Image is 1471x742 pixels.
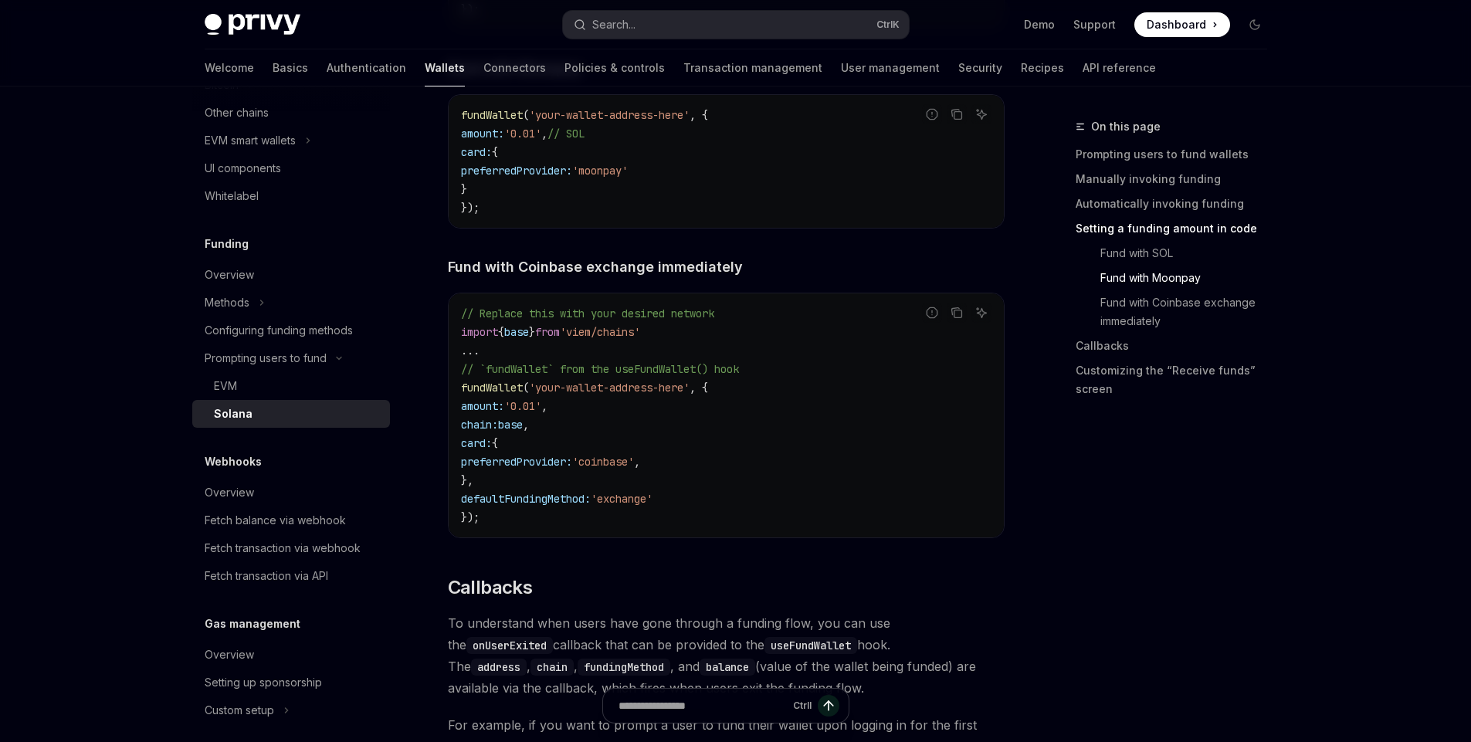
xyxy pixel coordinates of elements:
[1076,358,1279,401] a: Customizing the “Receive funds” screen
[764,637,857,654] code: useFundWallet
[1076,266,1279,290] a: Fund with Moonpay
[461,381,523,395] span: fundWallet
[461,325,498,339] span: import
[461,418,498,432] span: chain:
[563,11,909,39] button: Open search
[683,49,822,86] a: Transaction management
[572,164,628,178] span: 'moonpay'
[192,669,390,696] a: Setting up sponsorship
[591,492,652,506] span: 'exchange'
[205,511,346,530] div: Fetch balance via webhook
[205,293,249,312] div: Methods
[192,154,390,182] a: UI components
[1076,142,1279,167] a: Prompting users to fund wallets
[205,645,254,664] div: Overview
[700,659,755,676] code: balance
[448,256,743,277] span: Fund with Coinbase exchange immediately
[461,182,467,196] span: }
[1083,49,1156,86] a: API reference
[922,303,942,323] button: Report incorrect code
[971,104,991,124] button: Ask AI
[327,49,406,86] a: Authentication
[922,104,942,124] button: Report incorrect code
[1021,49,1064,86] a: Recipes
[818,695,839,717] button: Send message
[461,201,480,215] span: });
[192,696,390,724] button: Toggle Custom setup section
[498,325,504,339] span: {
[1076,216,1279,241] a: Setting a funding amount in code
[876,19,900,31] span: Ctrl K
[461,362,739,376] span: // `fundWallet` from the useFundWallet() hook
[192,317,390,344] a: Configuring funding methods
[205,615,300,633] h5: Gas management
[461,164,572,178] span: preferredProvider:
[535,325,560,339] span: from
[504,127,541,141] span: '0.01'
[461,344,480,357] span: ...
[205,131,296,150] div: EVM smart wallets
[547,127,585,141] span: // SOL
[619,689,787,723] input: Ask a question...
[205,567,328,585] div: Fetch transaction via API
[523,108,529,122] span: (
[205,452,262,471] h5: Webhooks
[947,303,967,323] button: Copy the contents from the code block
[205,701,274,720] div: Custom setup
[461,399,504,413] span: amount:
[205,266,254,284] div: Overview
[958,49,1002,86] a: Security
[1073,17,1116,32] a: Support
[205,103,269,122] div: Other chains
[192,479,390,507] a: Overview
[1091,117,1161,136] span: On this page
[205,159,281,178] div: UI components
[214,405,253,423] div: Solana
[492,436,498,450] span: {
[541,127,547,141] span: ,
[214,377,237,395] div: EVM
[425,49,465,86] a: Wallets
[572,455,634,469] span: 'coinbase'
[1076,290,1279,334] a: Fund with Coinbase exchange immediately
[192,99,390,127] a: Other chains
[461,473,473,487] span: },
[504,399,541,413] span: '0.01'
[461,510,480,524] span: });
[634,455,640,469] span: ,
[1076,191,1279,216] a: Automatically invoking funding
[192,344,390,372] button: Toggle Prompting users to fund section
[461,492,591,506] span: defaultFundingMethod:
[529,108,690,122] span: 'your-wallet-address-here'
[1076,241,1279,266] a: Fund with SOL
[192,400,390,428] a: Solana
[205,321,353,340] div: Configuring funding methods
[461,108,523,122] span: fundWallet
[192,372,390,400] a: EVM
[1242,12,1267,37] button: Toggle dark mode
[192,261,390,289] a: Overview
[205,235,249,253] h5: Funding
[192,534,390,562] a: Fetch transaction via webhook
[205,187,259,205] div: Whitelabel
[560,325,640,339] span: 'viem/chains'
[205,673,322,692] div: Setting up sponsorship
[492,145,498,159] span: {
[529,325,535,339] span: }
[947,104,967,124] button: Copy the contents from the code block
[498,418,523,432] span: base
[1076,167,1279,191] a: Manually invoking funding
[578,659,670,676] code: fundingMethod
[471,659,527,676] code: address
[461,455,572,469] span: preferredProvider:
[841,49,940,86] a: User management
[529,381,690,395] span: 'your-wallet-address-here'
[205,49,254,86] a: Welcome
[461,436,492,450] span: card:
[1024,17,1055,32] a: Demo
[592,15,636,34] div: Search...
[192,562,390,590] a: Fetch transaction via API
[523,418,529,432] span: ,
[192,641,390,669] a: Overview
[971,303,991,323] button: Ask AI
